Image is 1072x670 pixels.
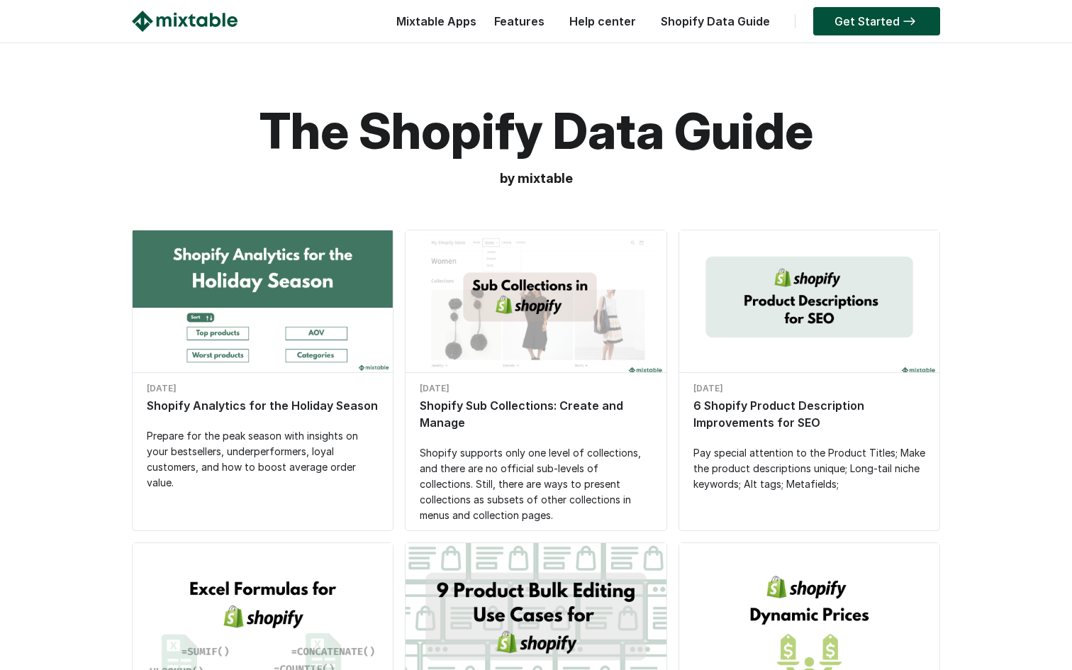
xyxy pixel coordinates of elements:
div: Shopify supports only one level of collections, and there are no official sub-levels of collectio... [420,445,652,523]
a: Shopify Sub Collections: Create and Manage [DATE] Shopify Sub Collections: Create and Manage Shop... [406,230,666,530]
a: 6 Shopify Product Description Improvements for SEO [DATE] 6 Shopify Product Description Improveme... [679,230,939,499]
div: Shopify Analytics for the Holiday Season [147,397,379,414]
a: Get Started [813,7,940,35]
img: arrow-right.svg [900,17,919,26]
div: [DATE] [420,380,652,397]
img: Shopify Sub Collections: Create and Manage [406,230,666,377]
a: Shopify Data Guide [654,14,777,28]
div: Prepare for the peak season with insights on your bestsellers, underperformers, loyal customers, ... [147,428,379,491]
div: Pay special attention to the Product Titles; Make the product descriptions unique; Long-tail nich... [693,445,925,492]
div: Mixtable Apps [389,11,476,39]
div: [DATE] [147,380,379,397]
a: Help center [562,14,643,28]
div: [DATE] [693,380,925,397]
a: Shopify Analytics for the Holiday Season [DATE] Shopify Analytics for the Holiday Season Prepare ... [133,230,393,498]
img: 6 Shopify Product Description Improvements for SEO [679,230,939,377]
div: Shopify Sub Collections: Create and Manage [420,397,652,431]
a: Features [487,14,552,28]
img: Shopify Analytics for the Holiday Season [133,230,393,377]
img: Mixtable logo [132,11,238,32]
div: 6 Shopify Product Description Improvements for SEO [693,397,925,431]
